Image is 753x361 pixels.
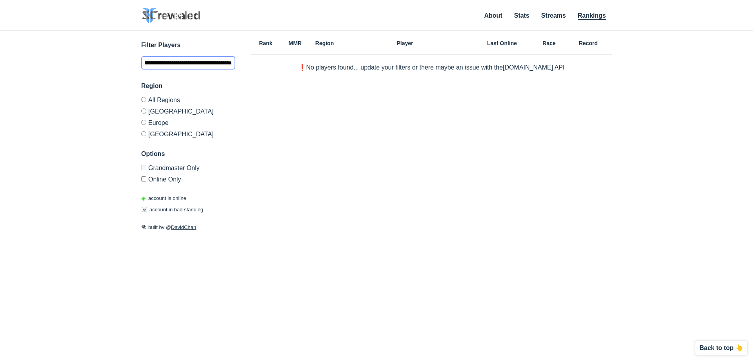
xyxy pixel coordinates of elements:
p: ❗️No players found... update your filters or there maybe an issue with the [298,64,565,71]
h6: Rank [251,40,280,46]
h6: Record [565,40,612,46]
input: Online Only [141,176,146,181]
h6: Player [339,40,471,46]
h6: Race [533,40,565,46]
h3: Filter Players [141,40,235,50]
span: 🛠 [141,224,146,230]
label: All Regions [141,97,235,105]
h6: MMR [280,40,310,46]
a: DavidChan [171,224,196,230]
p: account in bad standing [141,206,203,214]
label: Europe [141,117,235,128]
span: ◉ [141,195,146,201]
label: Only show accounts currently laddering [141,173,235,183]
h3: Region [141,81,235,91]
p: Back to top 👆 [699,345,743,351]
a: [DOMAIN_NAME] API [503,64,564,71]
input: [GEOGRAPHIC_DATA] [141,108,146,114]
span: ☠️ [141,207,147,213]
h3: Options [141,149,235,159]
a: Streams [541,12,566,19]
h6: Region [310,40,339,46]
label: Only Show accounts currently in Grandmaster [141,165,235,173]
a: Rankings [578,12,606,20]
label: [GEOGRAPHIC_DATA] [141,105,235,117]
img: SC2 Revealed [141,8,200,23]
h6: Last Online [471,40,533,46]
p: built by @ [141,224,235,231]
input: Grandmaster Only [141,165,146,170]
a: About [484,12,502,19]
input: All Regions [141,97,146,102]
a: Stats [514,12,529,19]
p: account is online [141,194,186,202]
label: [GEOGRAPHIC_DATA] [141,128,235,137]
input: [GEOGRAPHIC_DATA] [141,131,146,136]
input: Europe [141,120,146,125]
